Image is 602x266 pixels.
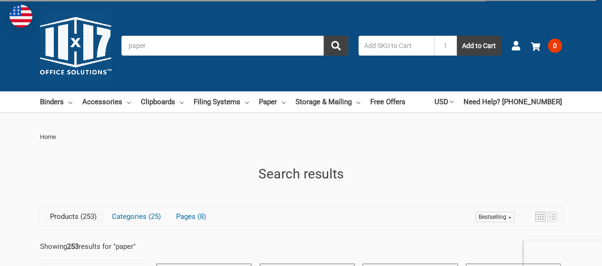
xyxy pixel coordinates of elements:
span: Home [40,133,56,140]
img: duty and tax information for United States [10,5,32,28]
a: View Pages Tab [169,210,213,223]
a: Need Help? [PHONE_NUMBER] [464,91,562,112]
span: 0 [548,39,562,53]
div: Showing results for " " [40,242,154,251]
a: USD [434,91,454,112]
a: 0 [531,33,562,58]
a: paper [116,242,133,251]
span: 25 [147,212,161,221]
a: View Products Tab [43,210,104,223]
input: Search by keyword, brand or SKU [121,36,348,56]
a: Accessories [82,91,131,112]
a: View Categories Tab [105,210,168,223]
a: Sort options [475,212,514,222]
span: 253 [79,212,97,221]
a: Binders [40,91,72,112]
span: Bestselling [479,214,506,220]
a: Storage & Mailing [296,91,360,112]
a: Filing Systems [194,91,249,112]
a: Free Offers [370,91,405,112]
a: Clipboards [141,91,184,112]
b: 253 [67,242,79,251]
a: View list mode [547,212,557,222]
a: View grid mode [535,212,545,222]
input: Add SKU to Cart [358,36,434,56]
img: 11x17.com [40,10,111,81]
a: Paper [259,91,286,112]
button: Add to Cart [457,36,501,56]
iframe: Google Customer Reviews [523,240,602,266]
span: 8 [196,212,206,221]
h1: Search results [40,164,562,184]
